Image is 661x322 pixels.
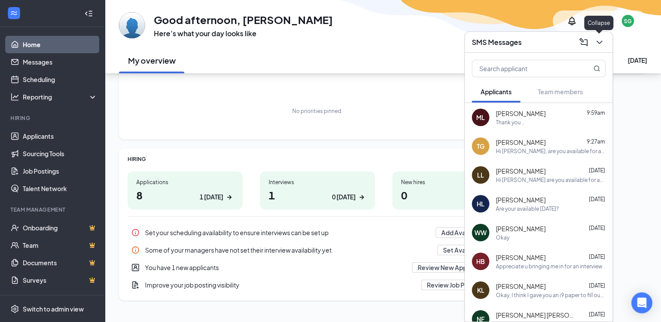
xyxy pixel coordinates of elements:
[481,88,512,96] span: Applicants
[10,92,19,101] svg: Analysis
[23,236,97,254] a: TeamCrown
[589,167,605,174] span: [DATE]
[23,271,97,289] a: SurveysCrown
[128,171,242,209] a: Applications81 [DATE]ArrowRight
[496,147,606,155] div: Hi [PERSON_NAME], are you available for an interview this week?
[628,56,647,65] div: [DATE]
[10,114,96,122] div: Hiring
[23,145,97,162] a: Sourcing Tools
[496,291,606,299] div: Okay, I think I gave you an i9 paper to fill out. I need that back and then we can schedule you
[145,281,416,289] div: Improve your job posting visibility
[496,195,546,204] span: [PERSON_NAME]
[23,180,97,197] a: Talent Network
[23,127,97,145] a: Applicants
[128,55,176,66] h2: My overview
[128,241,507,259] div: Some of your managers have not set their interview availability yet
[200,192,223,202] div: 1 [DATE]
[496,205,559,212] div: Are your available [DATE]?
[23,162,97,180] a: Job Postings
[589,282,605,289] span: [DATE]
[594,37,605,48] svg: ChevronDown
[436,227,491,238] button: Add Availability
[624,17,632,25] div: SG
[145,263,407,272] div: You have 1 new applicants
[477,286,485,295] div: KL
[84,9,93,18] svg: Collapse
[154,29,333,38] h3: Here’s what your day looks like
[589,225,605,231] span: [DATE]
[269,188,366,202] h1: 1
[131,246,140,254] svg: Info
[23,53,97,71] a: Messages
[476,257,485,266] div: HB
[496,119,524,126] div: Thank you ..
[131,228,140,237] svg: Info
[589,311,605,318] span: [DATE]
[477,199,485,208] div: HL
[292,107,343,115] div: No priorities pinned.
[474,228,487,237] div: WW
[592,35,606,49] button: ChevronDown
[567,16,577,26] svg: Notifications
[496,253,546,262] span: [PERSON_NAME]
[23,254,97,271] a: DocumentsCrown
[421,280,491,290] button: Review Job Postings
[496,282,546,291] span: [PERSON_NAME]
[496,263,605,270] div: Appreciate u bringing me in for an interview .
[128,241,507,259] a: InfoSome of your managers have not set their interview availability yetSet AvailabilityPin
[401,178,498,186] div: New hires
[496,176,606,184] div: Hi [PERSON_NAME] are you available for an interview this week
[587,138,605,145] span: 9:27am
[578,37,589,48] svg: ComposeMessage
[496,234,509,241] div: Okay
[437,245,491,255] button: Set Availability
[128,259,507,276] div: You have 1 new applicants
[584,16,613,30] div: Collapse
[23,92,98,101] div: Reporting
[131,263,140,272] svg: UserEntity
[496,109,546,118] span: [PERSON_NAME]
[23,71,97,88] a: Scheduling
[496,224,546,233] span: [PERSON_NAME]
[477,171,484,179] div: LL
[496,138,546,147] span: [PERSON_NAME]
[631,292,652,313] div: Open Intercom Messenger
[477,142,485,151] div: TG
[128,259,507,276] a: UserEntityYou have 1 new applicantsReview New ApplicantsPin
[128,276,507,294] a: DocumentAddImprove your job posting visibilityReview Job PostingsPin
[269,178,366,186] div: Interviews
[472,38,522,47] h3: SMS Messages
[23,36,97,53] a: Home
[23,305,84,313] div: Switch to admin view
[357,193,366,202] svg: ArrowRight
[145,228,430,237] div: Set your scheduling availability to ensure interviews can be set up
[128,155,507,163] div: HIRING
[128,224,507,241] div: Set your scheduling availability to ensure interviews can be set up
[131,281,140,289] svg: DocumentAdd
[225,193,234,202] svg: ArrowRight
[589,253,605,260] span: [DATE]
[23,219,97,236] a: OnboardingCrown
[401,188,498,202] h1: 0
[593,65,600,72] svg: MagnifyingGlass
[136,188,234,202] h1: 8
[392,171,507,209] a: New hires00 [DATE]ArrowRight
[145,246,432,254] div: Some of your managers have not set their interview availability yet
[332,192,356,202] div: 0 [DATE]
[576,35,590,49] button: ComposeMessage
[496,311,574,319] span: [PERSON_NAME] [PERSON_NAME]
[136,178,234,186] div: Applications
[10,305,19,313] svg: Settings
[538,88,583,96] span: Team members
[128,276,507,294] div: Improve your job posting visibility
[412,262,491,273] button: Review New Applicants
[472,60,576,77] input: Search applicant
[476,113,485,122] div: ML
[128,224,507,241] a: InfoSet your scheduling availability to ensure interviews can be set upAdd AvailabilityPin
[154,12,333,27] h1: Good afternoon, [PERSON_NAME]
[589,196,605,202] span: [DATE]
[587,110,605,116] span: 9:59am
[260,171,375,209] a: Interviews10 [DATE]ArrowRight
[496,167,546,175] span: [PERSON_NAME]
[10,206,96,213] div: Team Management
